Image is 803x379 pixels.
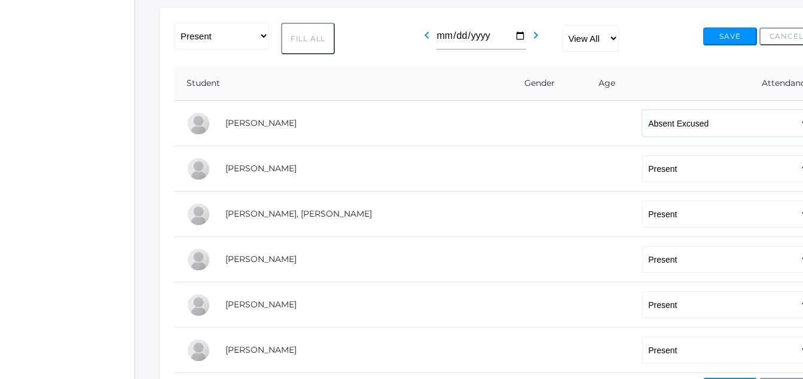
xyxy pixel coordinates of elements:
a: [PERSON_NAME] [225,299,297,310]
div: Vonn Diedrich [187,112,210,135]
div: Dylan Hammock [187,157,210,181]
a: [PERSON_NAME], [PERSON_NAME] [225,208,372,219]
th: Age [575,66,631,101]
a: [PERSON_NAME] [225,344,297,355]
i: chevron_left [420,28,434,42]
a: chevron_left [420,33,434,45]
a: chevron_right [529,33,543,45]
button: Save [703,27,757,45]
div: Thaddeus Rand [187,338,210,362]
th: Gender [496,66,575,101]
div: Roman Neufeld [187,293,210,317]
i: chevron_right [529,28,543,42]
div: Roman Moran [187,248,210,272]
div: Connor Moe [187,202,210,226]
a: [PERSON_NAME] [225,118,297,128]
th: Student [175,66,496,101]
a: [PERSON_NAME] [225,254,297,264]
button: Fill All [281,23,335,54]
a: [PERSON_NAME] [225,163,297,174]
